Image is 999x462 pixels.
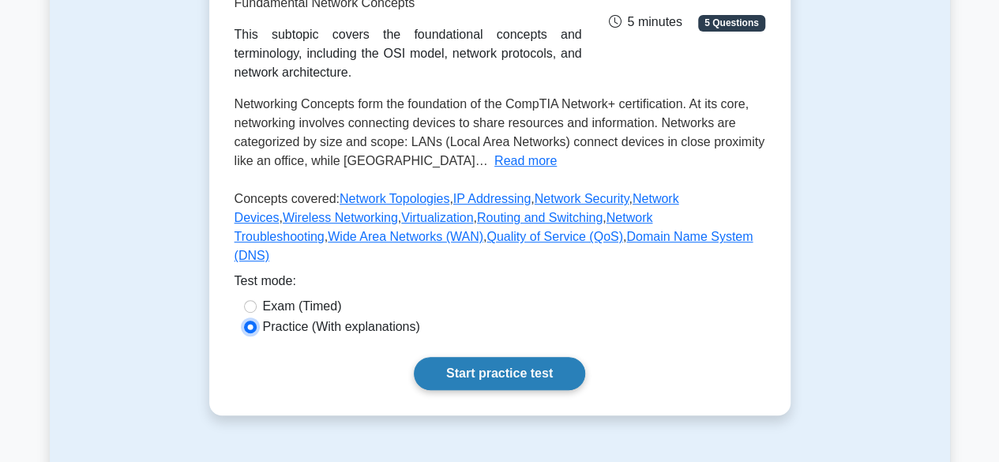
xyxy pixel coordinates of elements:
[494,152,557,171] button: Read more
[401,211,473,224] a: Virtualization
[283,211,398,224] a: Wireless Networking
[235,190,765,272] p: Concepts covered: , , , , , , , , , ,
[235,211,653,243] a: Network Troubleshooting
[235,192,679,224] a: Network Devices
[698,15,764,31] span: 5 Questions
[477,211,603,224] a: Routing and Switching
[414,357,585,390] a: Start practice test
[340,192,449,205] a: Network Topologies
[263,317,420,336] label: Practice (With explanations)
[328,230,483,243] a: Wide Area Networks (WAN)
[263,297,342,316] label: Exam (Timed)
[235,25,582,82] div: This subtopic covers the foundational concepts and terminology, including the OSI model, network ...
[486,230,623,243] a: Quality of Service (QoS)
[608,15,682,28] span: 5 minutes
[453,192,531,205] a: IP Addressing
[535,192,629,205] a: Network Security
[235,97,764,167] span: Networking Concepts form the foundation of the CompTIA Network+ certification. At its core, netwo...
[235,272,765,297] div: Test mode:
